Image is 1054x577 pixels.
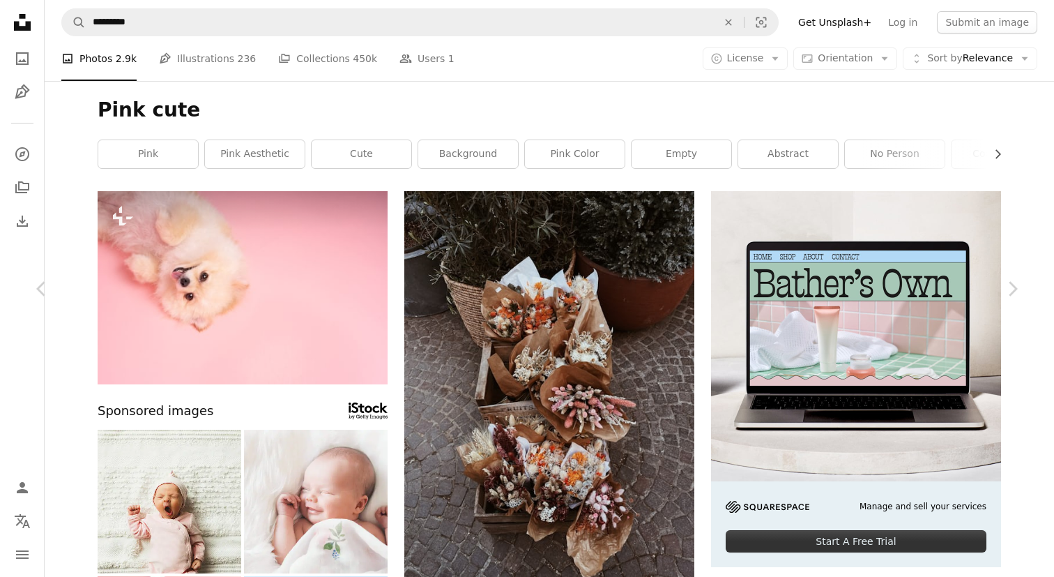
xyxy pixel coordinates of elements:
[448,51,455,66] span: 1
[985,140,1001,168] button: scroll list to the right
[880,11,926,33] a: Log in
[525,140,625,168] a: pink color
[703,47,788,70] button: License
[711,191,1001,567] a: Manage and sell your servicesStart A Free Trial
[970,222,1054,356] a: Next
[632,140,731,168] a: empty
[790,11,880,33] a: Get Unsplash+
[713,9,744,36] button: Clear
[8,207,36,235] a: Download History
[744,9,778,36] button: Visual search
[726,501,809,513] img: file-1705255347840-230a6ab5bca9image
[159,36,256,81] a: Illustrations 236
[903,47,1037,70] button: Sort byRelevance
[845,140,945,168] a: no person
[353,51,377,66] span: 450k
[8,507,36,535] button: Language
[818,52,873,63] span: Orientation
[98,98,1001,123] h1: Pink cute
[727,52,764,63] span: License
[927,52,1013,66] span: Relevance
[244,430,388,574] img: Sleeping newborn baby in a wrap on white blanket.
[927,52,962,63] span: Sort by
[312,140,411,168] a: cute
[711,191,1001,481] img: file-1707883121023-8e3502977149image
[860,501,986,513] span: Manage and sell your services
[238,51,257,66] span: 236
[62,9,86,36] button: Search Unsplash
[952,140,1051,168] a: copy space
[98,401,213,421] span: Sponsored images
[61,8,779,36] form: Find visuals sitewide
[404,378,694,391] a: a bunch of flowers that are on the ground
[8,541,36,569] button: Menu
[418,140,518,168] a: background
[8,45,36,73] a: Photos
[8,140,36,168] a: Explore
[98,430,241,574] img: Baby Girl
[205,140,305,168] a: pink aesthetic
[8,78,36,106] a: Illustrations
[793,47,897,70] button: Orientation
[278,36,377,81] a: Collections 450k
[726,530,986,553] div: Start A Free Trial
[937,11,1037,33] button: Submit an image
[8,474,36,502] a: Log in / Sign up
[8,174,36,202] a: Collections
[399,36,455,81] a: Users 1
[738,140,838,168] a: abstract
[98,140,198,168] a: pink
[98,281,388,294] a: A small white dog laying on top of a pink floor
[98,191,388,384] img: A small white dog laying on top of a pink floor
